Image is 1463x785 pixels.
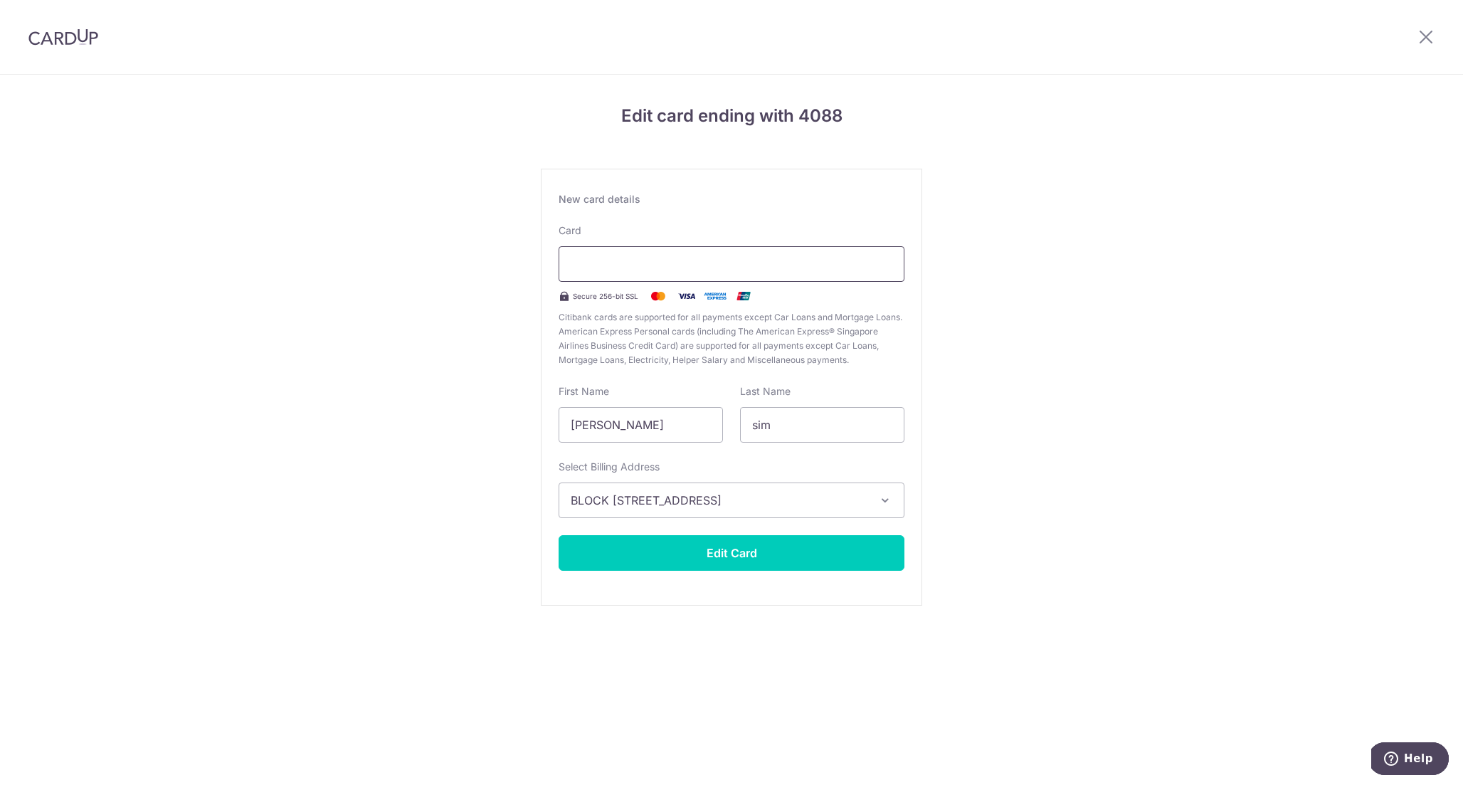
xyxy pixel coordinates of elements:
[559,223,581,238] label: Card
[559,483,904,518] button: BLOCK [STREET_ADDRESS]
[559,192,904,206] div: New card details
[571,255,892,273] iframe: Secure card payment input frame
[33,10,62,23] span: Help
[573,290,638,302] span: Secure 256-bit SSL
[672,288,701,305] img: Visa
[571,492,867,509] span: BLOCK [STREET_ADDRESS]
[541,103,922,129] h4: Edit card ending with 4088
[740,384,791,399] label: Last Name
[729,288,758,305] img: .alt.unionpay
[559,384,609,399] label: First Name
[559,407,723,443] input: Cardholder First Name
[559,310,904,367] span: Citibank cards are supported for all payments except Car Loans and Mortgage Loans. American Expre...
[28,28,98,46] img: CardUp
[559,460,660,474] label: Select Billing Address
[559,535,904,571] button: Edit Card
[644,288,672,305] img: Mastercard
[701,288,729,305] img: .alt.amex
[740,407,904,443] input: Cardholder Last Name
[1371,742,1449,778] iframe: Opens a widget where you can find more information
